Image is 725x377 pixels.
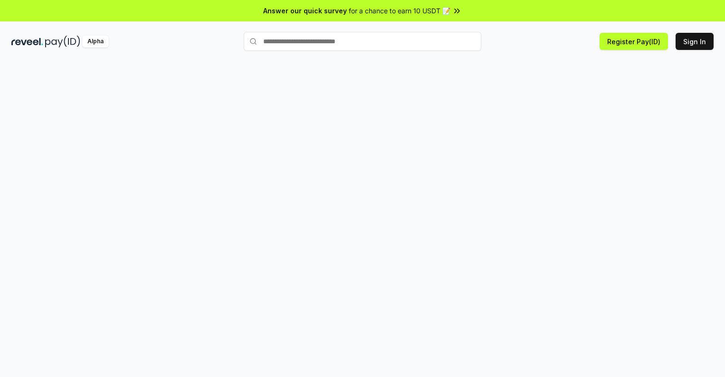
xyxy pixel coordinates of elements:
[676,33,714,50] button: Sign In
[11,36,43,48] img: reveel_dark
[45,36,80,48] img: pay_id
[82,36,109,48] div: Alpha
[600,33,668,50] button: Register Pay(ID)
[263,6,347,16] span: Answer our quick survey
[349,6,450,16] span: for a chance to earn 10 USDT 📝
